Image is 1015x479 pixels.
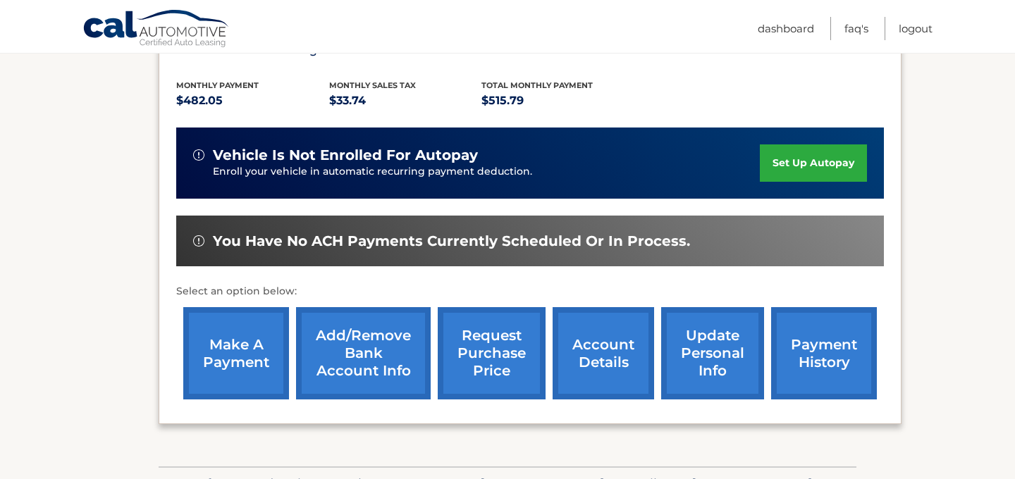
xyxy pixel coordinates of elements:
a: Cal Automotive [82,9,230,50]
a: payment history [771,307,877,399]
p: Enroll your vehicle in automatic recurring payment deduction. [213,164,760,180]
p: Select an option below: [176,283,884,300]
a: make a payment [183,307,289,399]
a: FAQ's [844,17,868,40]
a: account details [553,307,654,399]
span: Monthly Payment [176,80,259,90]
p: $515.79 [481,91,634,111]
a: Dashboard [758,17,814,40]
a: Add/Remove bank account info [296,307,431,399]
img: alert-white.svg [193,235,204,247]
a: update personal info [661,307,764,399]
span: You have no ACH payments currently scheduled or in process. [213,232,690,250]
a: request purchase price [438,307,546,399]
a: Logout [899,17,933,40]
a: set up autopay [760,144,867,182]
span: Monthly sales Tax [329,80,416,90]
img: alert-white.svg [193,149,204,161]
span: vehicle is not enrolled for autopay [213,147,478,164]
span: Total Monthly Payment [481,80,593,90]
p: $33.74 [329,91,482,111]
p: $482.05 [176,91,329,111]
